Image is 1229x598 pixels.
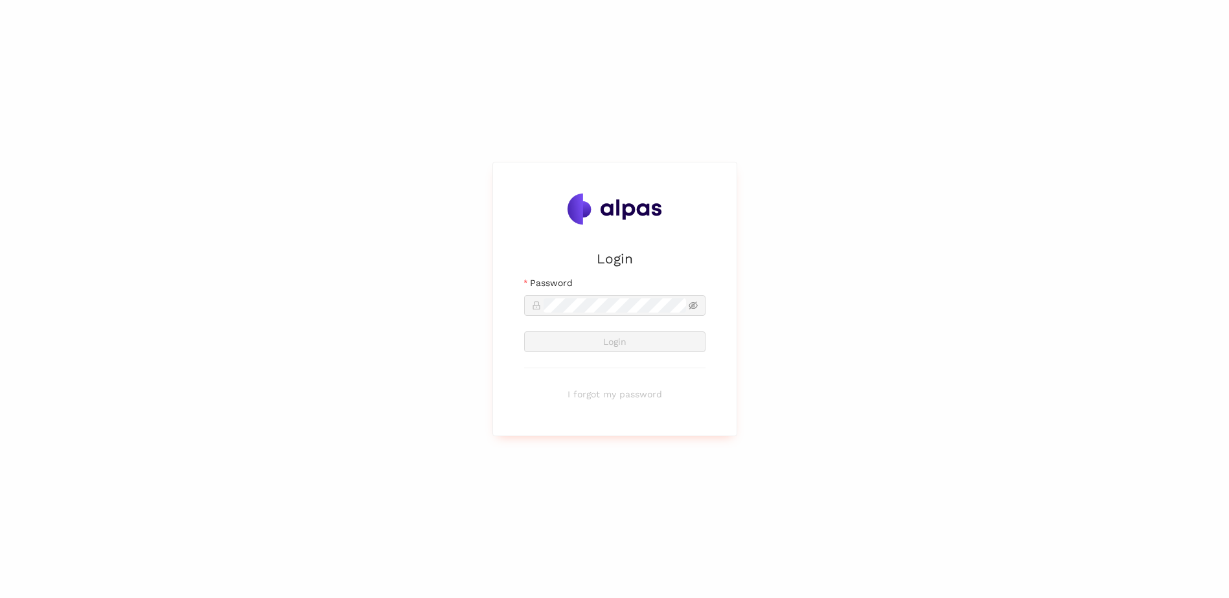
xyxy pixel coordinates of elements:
input: Password [544,298,686,313]
h2: Login [524,248,706,269]
button: I forgot my password [524,384,706,404]
img: Alpas.ai Logo [568,194,662,225]
label: Password [524,276,573,290]
span: lock [532,301,541,310]
span: eye-invisible [689,301,698,310]
button: Login [524,331,706,352]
